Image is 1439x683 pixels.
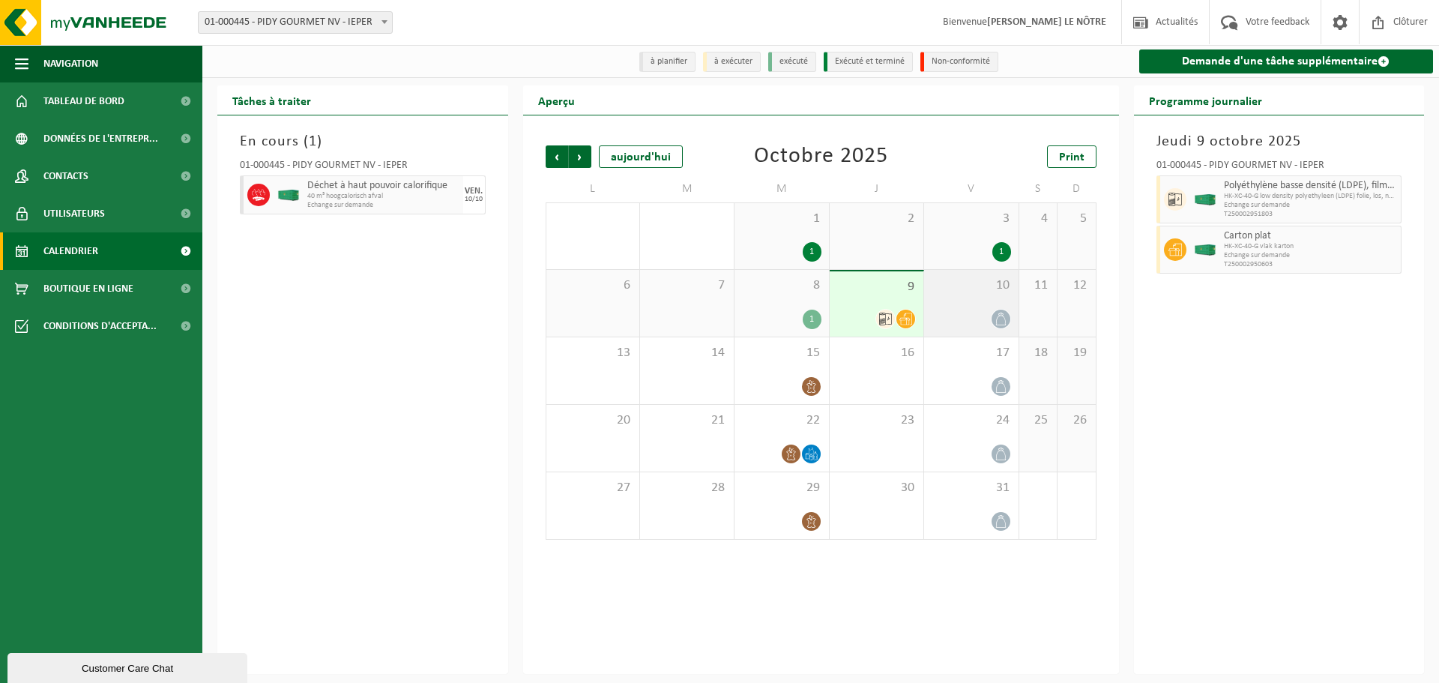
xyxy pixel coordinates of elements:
[1224,192,1398,201] span: HK-XC-40-G low density polyethyleen (LDPE) folie, los, natur
[837,480,916,496] span: 30
[803,242,821,262] div: 1
[199,12,392,33] span: 01-000445 - PIDY GOURMET NV - IEPER
[932,412,1010,429] span: 24
[1134,85,1277,115] h2: Programme journalier
[1156,160,1402,175] div: 01-000445 - PIDY GOURMET NV - IEPER
[569,145,591,168] span: Suivant
[523,85,590,115] h2: Aperçu
[1065,277,1087,294] span: 12
[648,480,726,496] span: 28
[1059,151,1084,163] span: Print
[754,145,888,168] div: Octobre 2025
[992,242,1011,262] div: 1
[546,145,568,168] span: Précédent
[1194,244,1216,256] img: HK-XC-40-GN-00
[240,130,486,153] h3: En cours ( )
[1224,230,1398,242] span: Carton plat
[648,277,726,294] span: 7
[1224,180,1398,192] span: Polyéthylène basse densité (LDPE), film, en vrac, naturel
[837,345,916,361] span: 16
[924,175,1019,202] td: V
[1224,201,1398,210] span: Echange sur demande
[465,187,483,196] div: VEN.
[768,52,816,72] li: exécuté
[43,82,124,120] span: Tableau de bord
[742,480,821,496] span: 29
[43,270,133,307] span: Boutique en ligne
[277,190,300,201] img: HK-XC-40-GN-00
[43,157,88,195] span: Contacts
[703,52,761,72] li: à exécuter
[987,16,1106,28] strong: [PERSON_NAME] LE NÔTRE
[932,277,1010,294] span: 10
[43,195,105,232] span: Utilisateurs
[830,175,924,202] td: J
[554,480,632,496] span: 27
[43,45,98,82] span: Navigation
[648,345,726,361] span: 14
[1027,412,1049,429] span: 25
[837,412,916,429] span: 23
[217,85,326,115] h2: Tâches à traiter
[599,145,683,168] div: aujourd'hui
[932,345,1010,361] span: 17
[1058,175,1096,202] td: D
[7,650,250,683] iframe: chat widget
[1224,242,1398,251] span: HK-XC-40-G vlak karton
[837,211,916,227] span: 2
[742,345,821,361] span: 15
[43,232,98,270] span: Calendrier
[546,175,640,202] td: L
[1065,211,1087,227] span: 5
[734,175,829,202] td: M
[307,192,459,201] span: 40 m³ hoogcalorisch afval
[465,196,483,203] div: 10/10
[554,345,632,361] span: 13
[1027,277,1049,294] span: 11
[1065,412,1087,429] span: 26
[639,52,696,72] li: à planifier
[920,52,998,72] li: Non-conformité
[824,52,913,72] li: Exécuté et terminé
[1224,260,1398,269] span: T250002950603
[1139,49,1434,73] a: Demande d'une tâche supplémentaire
[742,211,821,227] span: 1
[1194,194,1216,205] img: HK-XC-40-GN-00
[932,211,1010,227] span: 3
[640,175,734,202] td: M
[1027,211,1049,227] span: 4
[837,279,916,295] span: 9
[932,480,1010,496] span: 31
[1065,345,1087,361] span: 19
[43,307,157,345] span: Conditions d'accepta...
[1047,145,1096,168] a: Print
[803,310,821,329] div: 1
[240,160,486,175] div: 01-000445 - PIDY GOURMET NV - IEPER
[742,277,821,294] span: 8
[1224,210,1398,219] span: T250002951803
[648,412,726,429] span: 21
[1156,130,1402,153] h3: Jeudi 9 octobre 2025
[554,412,632,429] span: 20
[1019,175,1058,202] td: S
[1224,251,1398,260] span: Echange sur demande
[1027,345,1049,361] span: 18
[43,120,158,157] span: Données de l'entrepr...
[554,277,632,294] span: 6
[742,412,821,429] span: 22
[198,11,393,34] span: 01-000445 - PIDY GOURMET NV - IEPER
[309,134,317,149] span: 1
[307,180,459,192] span: Déchet à haut pouvoir calorifique
[307,201,459,210] span: Echange sur demande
